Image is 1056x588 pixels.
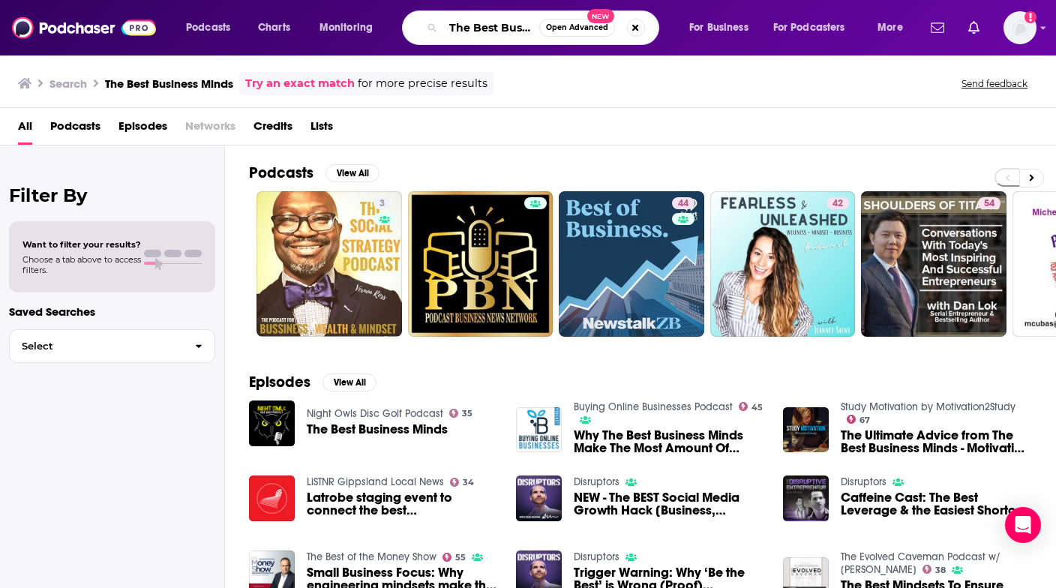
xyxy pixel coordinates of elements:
h2: Filter By [9,184,215,206]
a: The Best Business Minds [307,423,448,436]
svg: Add a profile image [1024,11,1036,23]
span: Why The Best Business Minds Make The Most Amount Of Money with [PERSON_NAME] [574,429,765,454]
span: Latrobe staging event to connect the best [GEOGRAPHIC_DATA] and Gippsland business minds [307,491,498,517]
button: View All [322,373,376,391]
a: Disruptors [574,550,619,563]
a: Study Motivation by Motivation2Study [841,400,1015,413]
a: Why The Best Business Minds Make The Most Amount Of Money with Liam Donnelly [574,429,765,454]
img: The Ultimate Advice from The Best Business Minds - Motivation for Success and Studying [783,407,829,453]
button: Show profile menu [1003,11,1036,44]
button: open menu [309,16,392,40]
span: More [877,17,903,38]
button: open menu [867,16,922,40]
h3: The Best Business Minds [105,76,233,91]
a: The Evolved Caveman Podcast w/ Dr. John Schinnerer [841,550,1000,576]
span: Open Advanced [546,24,608,31]
span: Charts [258,17,290,38]
span: 45 [751,404,763,411]
button: Send feedback [957,77,1032,90]
button: View All [325,164,379,182]
a: Try an exact match [245,75,355,92]
span: 34 [463,479,474,486]
img: Latrobe staging event to connect the best Melbourne and Gippsland business minds [249,475,295,521]
a: Night Owls Disc Golf Podcast [307,407,443,420]
span: Networks [185,114,235,145]
a: Charts [248,16,299,40]
a: 38 [922,565,946,574]
div: Search podcasts, credits, & more... [416,10,673,45]
a: The Best of the Money Show [307,550,436,563]
a: NEW - The BEST Social Media Growth Hack [Business, mindset, entrepreneur, disruptors] [574,491,765,517]
span: 35 [462,410,472,417]
a: 54 [978,197,1000,209]
h2: Episodes [249,373,310,391]
a: 42 [826,197,849,209]
a: 54 [861,191,1006,337]
span: 42 [832,196,843,211]
img: Caffeine Cast: The Best Leverage & the Easiest Shortcut [Business, mindset, entrepreneur, disrupt... [783,475,829,521]
a: 3 [373,197,391,209]
span: For Business [689,17,748,38]
a: Buying Online Businesses Podcast [574,400,733,413]
p: Saved Searches [9,304,215,319]
a: The Ultimate Advice from The Best Business Minds - Motivation for Success and Studying [841,429,1032,454]
a: 3 [256,191,402,337]
div: Open Intercom Messenger [1005,507,1041,543]
span: 67 [859,417,870,424]
span: for more precise results [358,75,487,92]
a: Credits [253,114,292,145]
button: Select [9,329,215,363]
span: 38 [935,567,946,574]
img: Podchaser - Follow, Share and Rate Podcasts [12,13,156,42]
a: Lists [310,114,333,145]
span: Podcasts [186,17,230,38]
img: User Profile [1003,11,1036,44]
h3: Search [49,76,87,91]
a: PodcastsView All [249,163,379,182]
img: Why The Best Business Minds Make The Most Amount Of Money with Liam Donnelly [516,407,562,453]
a: 67 [847,415,871,424]
span: 44 [678,196,688,211]
span: New [587,9,614,23]
a: 44 [559,191,704,337]
input: Search podcasts, credits, & more... [443,16,539,40]
a: Show notifications dropdown [925,15,950,40]
a: 35 [449,409,473,418]
a: 45 [739,402,763,411]
a: Caffeine Cast: The Best Leverage & the Easiest Shortcut [Business, mindset, entrepreneur, disrupt... [841,491,1032,517]
button: open menu [175,16,250,40]
a: Latrobe staging event to connect the best Melbourne and Gippsland business minds [307,491,498,517]
span: Want to filter your results? [22,239,141,250]
a: 34 [450,478,475,487]
a: Show notifications dropdown [962,15,985,40]
a: Podcasts [50,114,100,145]
a: All [18,114,32,145]
button: open menu [679,16,767,40]
a: 55 [442,553,466,562]
span: Choose a tab above to access filters. [22,254,141,275]
a: Episodes [118,114,167,145]
span: 54 [984,196,994,211]
img: NEW - The BEST Social Media Growth Hack [Business, mindset, entrepreneur, disruptors] [516,475,562,521]
h2: Podcasts [249,163,313,182]
button: open menu [763,16,867,40]
button: Open AdvancedNew [539,19,615,37]
span: Monitoring [319,17,373,38]
a: Disruptors [841,475,886,488]
span: For Podcasters [773,17,845,38]
a: Disruptors [574,475,619,488]
img: The Best Business Minds [249,400,295,446]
